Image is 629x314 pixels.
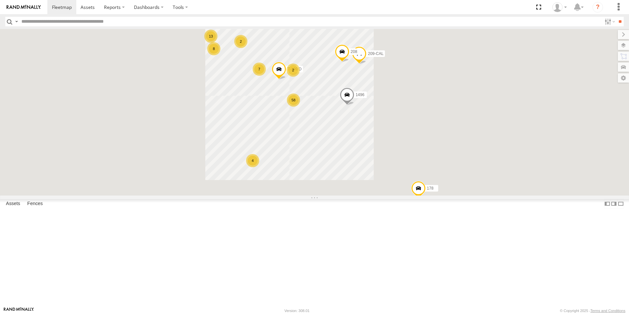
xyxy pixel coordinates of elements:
[24,199,46,208] label: Fences
[3,199,23,208] label: Assets
[7,5,41,10] img: rand-logo.svg
[356,93,365,97] span: 1496
[285,309,310,313] div: Version: 308.01
[618,73,629,83] label: Map Settings
[611,199,617,209] label: Dock Summary Table to the Right
[427,186,434,191] span: 178
[246,154,259,167] div: 4
[592,2,603,13] i: ?
[550,2,569,12] div: Keith Washburn
[4,307,34,314] a: Visit our Website
[14,17,19,26] label: Search Query
[560,309,625,313] div: © Copyright 2025 -
[351,49,357,54] span: 208
[287,64,300,77] div: 2
[207,42,220,55] div: 8
[604,199,611,209] label: Dock Summary Table to the Left
[253,63,266,76] div: 7
[234,35,247,48] div: 2
[617,199,624,209] label: Hide Summary Table
[591,309,625,313] a: Terms and Conditions
[368,51,383,56] span: 209-CAL
[287,93,300,107] div: 58
[204,30,217,43] div: 13
[602,17,616,26] label: Search Filter Options
[288,67,302,72] span: T-199 D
